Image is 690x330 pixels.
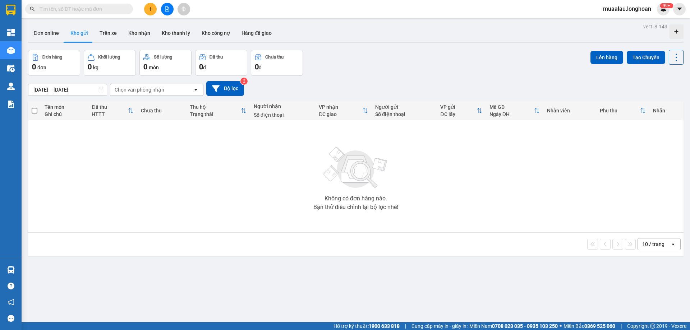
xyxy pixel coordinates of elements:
[492,323,558,329] strong: 0708 023 035 - 0935 103 250
[489,111,534,117] div: Ngày ĐH
[660,6,667,12] img: icon-new-feature
[669,24,684,39] div: Tạo kho hàng mới
[65,24,94,42] button: Kho gửi
[251,50,303,76] button: Chưa thu0đ
[98,55,120,60] div: Khối lượng
[596,101,649,120] th: Toggle SortBy
[7,65,15,72] img: warehouse-icon
[115,86,164,93] div: Chọn văn phòng nhận
[8,315,14,322] span: message
[210,55,223,60] div: Đã thu
[319,104,362,110] div: VP nhận
[411,322,468,330] span: Cung cấp máy in - giấy in:
[254,103,312,109] div: Người nhận
[440,111,476,117] div: ĐC lấy
[7,266,15,274] img: warehouse-icon
[325,196,387,201] div: Không có đơn hàng nào.
[653,108,680,113] div: Nhãn
[141,108,183,113] div: Chưa thu
[94,24,123,42] button: Trên xe
[161,3,174,15] button: file-add
[190,111,241,117] div: Trạng thái
[642,241,664,248] div: 10 / trang
[259,65,262,70] span: đ
[315,101,372,120] th: Toggle SortBy
[7,101,15,108] img: solution-icon
[199,62,203,71] span: 0
[7,47,15,54] img: warehouse-icon
[375,111,433,117] div: Số điện thoại
[45,111,84,117] div: Ghi chú
[37,65,46,70] span: đơn
[597,4,657,13] span: muaalau.longhoan
[673,3,686,15] button: caret-down
[584,323,615,329] strong: 0369 525 060
[254,112,312,118] div: Số điện thoại
[560,325,562,327] span: ⚪️
[265,55,284,60] div: Chưa thu
[154,55,172,60] div: Số lượng
[333,322,400,330] span: Hỗ trợ kỹ thuật:
[621,322,622,330] span: |
[643,23,667,31] div: ver 1.8.143
[148,6,153,11] span: plus
[195,50,247,76] button: Đã thu0đ
[375,104,433,110] div: Người gửi
[203,65,206,70] span: đ
[178,3,190,15] button: aim
[40,5,124,13] input: Tìm tên, số ĐT hoặc mã đơn
[6,5,15,15] img: logo-vxr
[30,6,35,11] span: search
[193,87,199,93] svg: open
[32,62,36,71] span: 0
[186,101,250,120] th: Toggle SortBy
[486,101,544,120] th: Toggle SortBy
[149,65,159,70] span: món
[563,322,615,330] span: Miền Bắc
[469,322,558,330] span: Miền Nam
[206,81,244,96] button: Bộ lọc
[7,83,15,90] img: warehouse-icon
[28,50,80,76] button: Đơn hàng0đơn
[405,322,406,330] span: |
[369,323,400,329] strong: 1900 633 818
[190,104,241,110] div: Thu hộ
[650,324,655,329] span: copyright
[92,104,128,110] div: Đã thu
[28,24,65,42] button: Đơn online
[28,84,107,96] input: Select a date range.
[88,101,137,120] th: Toggle SortBy
[93,65,98,70] span: kg
[600,108,640,113] div: Phụ thu
[143,62,147,71] span: 0
[670,241,676,247] svg: open
[440,104,476,110] div: VP gửi
[240,78,248,85] sup: 2
[84,50,136,76] button: Khối lượng0kg
[627,51,665,64] button: Tạo Chuyến
[196,24,236,42] button: Kho công nợ
[181,6,186,11] span: aim
[165,6,170,11] span: file-add
[660,3,673,8] sup: 265
[139,50,192,76] button: Số lượng0món
[236,24,277,42] button: Hàng đã giao
[45,104,84,110] div: Tên món
[123,24,156,42] button: Kho nhận
[156,24,196,42] button: Kho thanh lý
[255,62,259,71] span: 0
[319,111,362,117] div: ĐC giao
[8,283,14,289] span: question-circle
[320,143,392,193] img: svg+xml;base64,PHN2ZyBjbGFzcz0ibGlzdC1wbHVnX19zdmciIHhtbG5zPSJodHRwOi8vd3d3LnczLm9yZy8yMDAwL3N2Zy...
[489,104,534,110] div: Mã GD
[88,62,92,71] span: 0
[8,299,14,306] span: notification
[92,111,128,117] div: HTTT
[42,55,62,60] div: Đơn hàng
[7,29,15,36] img: dashboard-icon
[547,108,593,113] div: Nhân viên
[144,3,157,15] button: plus
[437,101,486,120] th: Toggle SortBy
[590,51,623,64] button: Lên hàng
[676,6,683,12] span: caret-down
